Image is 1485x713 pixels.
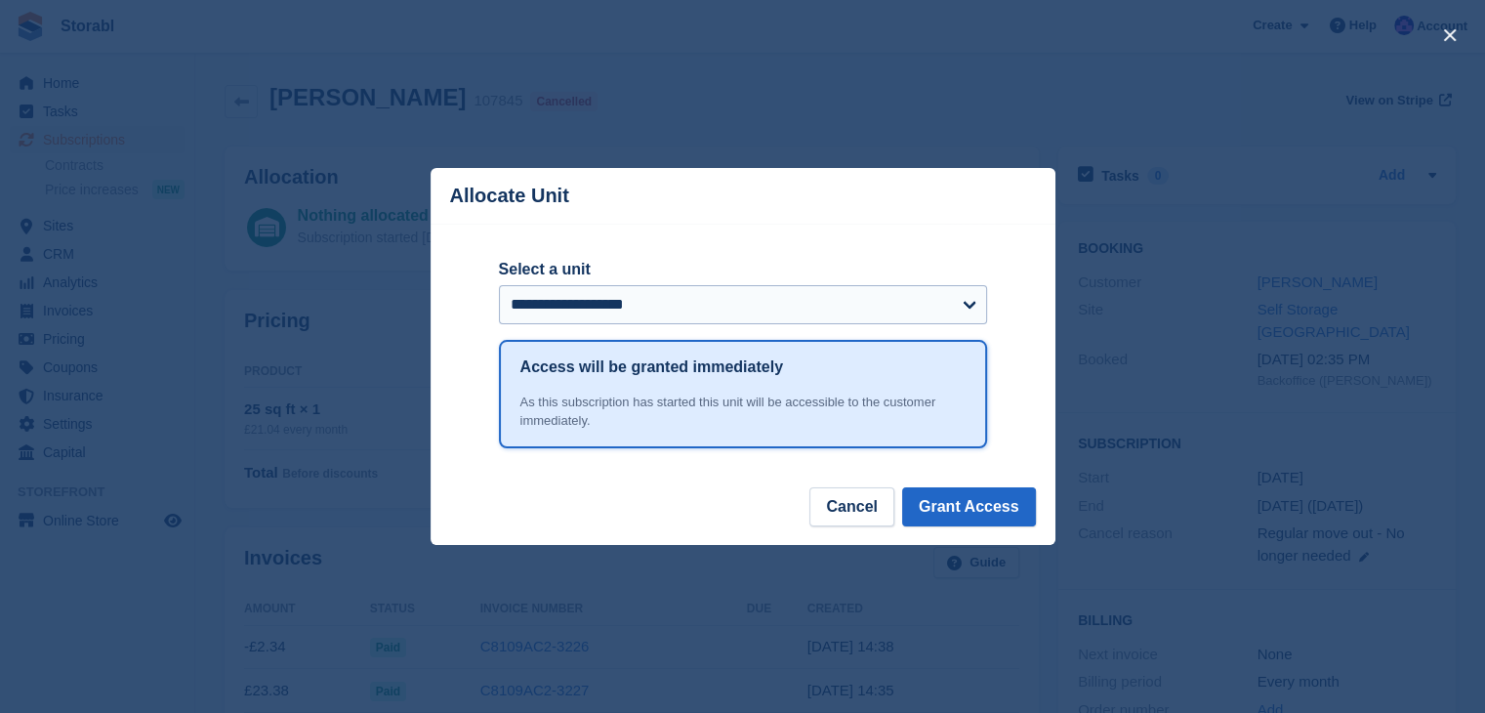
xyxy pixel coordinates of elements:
h1: Access will be granted immediately [520,356,783,379]
label: Select a unit [499,258,987,281]
p: Allocate Unit [450,185,569,207]
button: close [1434,20,1465,51]
button: Grant Access [902,487,1036,526]
div: As this subscription has started this unit will be accessible to the customer immediately. [520,393,966,431]
button: Cancel [809,487,893,526]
